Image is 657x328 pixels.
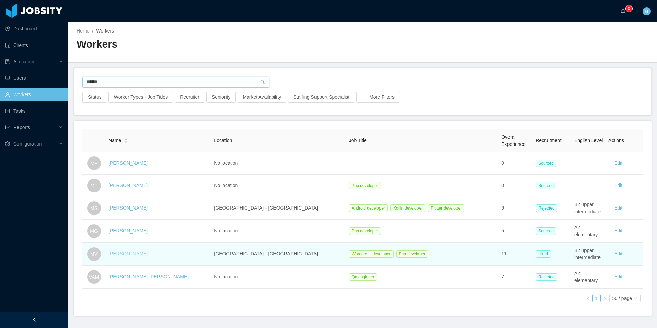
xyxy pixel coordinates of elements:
[428,204,464,212] span: Flutter developer
[5,22,63,36] a: icon: pie-chartDashboard
[77,37,363,51] h2: Workers
[614,274,622,279] a: Edit
[536,273,557,281] span: Rejected
[211,266,346,289] td: No location
[349,138,367,143] span: Job Title
[501,134,525,147] span: Overall Experience
[288,92,355,103] button: Staffing Support Specialist
[108,160,148,166] a: [PERSON_NAME]
[536,160,556,167] span: Sourced
[633,296,637,301] i: icon: down
[206,92,236,103] button: Seniority
[499,152,533,175] td: 0
[82,92,107,103] button: Status
[536,227,556,235] span: Sourced
[603,296,607,300] i: icon: right
[586,296,590,300] i: icon: left
[108,205,148,211] a: [PERSON_NAME]
[237,92,286,103] button: Market Availability
[108,251,148,256] a: [PERSON_NAME]
[13,125,30,130] span: Reports
[614,205,622,211] a: Edit
[5,88,63,101] a: icon: userWorkers
[5,59,10,64] i: icon: solution
[175,92,205,103] button: Recruiter
[499,175,533,197] td: 0
[5,104,63,118] a: icon: profileTasks
[5,71,63,85] a: icon: robotUsers
[96,28,114,34] span: Workers
[614,182,622,188] a: Edit
[608,138,624,143] span: Actions
[260,80,265,85] i: icon: search
[499,243,533,266] td: 11
[90,224,98,238] span: MG
[601,294,609,302] li: Next Page
[211,152,346,175] td: No location
[5,125,10,130] i: icon: line-chart
[499,220,533,243] td: 5
[90,156,97,170] span: MF
[13,141,42,147] span: Configuration
[349,273,377,281] span: Qa engineer
[90,201,98,215] span: MS
[5,38,63,52] a: icon: auditClients
[593,294,600,302] a: 1
[626,5,632,12] sup: 0
[349,182,381,189] span: Php developer
[211,175,346,197] td: No location
[645,7,648,15] span: B
[124,138,128,140] i: icon: caret-up
[614,228,622,234] a: Edit
[621,9,626,13] i: icon: bell
[108,137,121,144] span: Name
[90,247,98,261] span: MV
[536,204,557,212] span: Rejected
[214,138,232,143] span: Location
[356,92,400,103] button: icon: plusMore Filters
[108,92,173,103] button: Worker Types - Job Titles
[108,228,148,234] a: [PERSON_NAME]
[571,243,606,266] td: B2 upper intermediate
[612,294,632,302] div: 50 / page
[584,294,592,302] li: Previous Page
[536,250,551,258] span: Hired
[89,270,99,284] span: VAM
[124,140,128,142] i: icon: caret-down
[396,250,428,258] span: Php developer
[13,59,34,64] span: Allocation
[536,182,556,189] span: Sourced
[571,266,606,289] td: A2 elementary
[499,266,533,289] td: 7
[614,251,622,256] a: Edit
[499,197,533,220] td: 6
[5,141,10,146] i: icon: setting
[211,197,346,220] td: [GEOGRAPHIC_DATA] - [GEOGRAPHIC_DATA]
[349,250,394,258] span: Wordpress developer
[571,197,606,220] td: B2 upper intermediate
[390,204,425,212] span: Kotlin developer
[124,138,128,142] div: Sort
[571,220,606,243] td: A2 elementary
[614,160,622,166] a: Edit
[90,179,97,192] span: MF
[108,274,189,279] a: [PERSON_NAME] [PERSON_NAME]
[77,28,89,34] a: Home
[108,182,148,188] a: [PERSON_NAME]
[92,28,93,34] span: /
[349,204,388,212] span: Android developer
[211,243,346,266] td: [GEOGRAPHIC_DATA] - [GEOGRAPHIC_DATA]
[349,227,381,235] span: Php developer
[536,138,561,143] span: Recruitment
[211,220,346,243] td: No location
[574,138,603,143] span: English Level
